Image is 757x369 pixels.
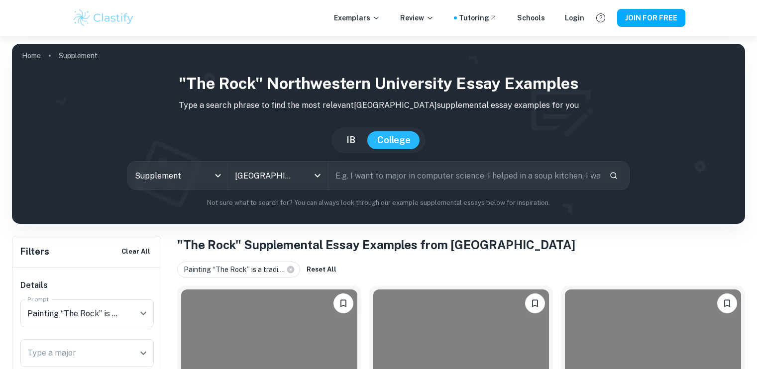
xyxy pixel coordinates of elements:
[459,12,497,23] a: Tutoring
[617,9,685,27] button: JOIN FOR FREE
[304,262,339,277] button: Reset All
[367,131,421,149] button: College
[72,8,135,28] img: Clastify logo
[20,99,737,111] p: Type a search phrase to find the most relevant [GEOGRAPHIC_DATA] supplemental essay examples for you
[22,49,41,63] a: Home
[592,9,609,26] button: Help and Feedback
[59,50,98,61] p: Supplement
[400,12,434,23] p: Review
[136,306,150,320] button: Open
[20,279,154,291] h6: Details
[177,236,745,254] h1: "The Rock" Supplemental Essay Examples from [GEOGRAPHIC_DATA]
[184,264,288,275] span: Painting “The Rock” is a tradi...
[336,131,365,149] button: IB
[128,162,227,189] div: Supplement
[119,244,153,259] button: Clear All
[20,245,49,259] h6: Filters
[333,293,353,313] button: Please log in to bookmark exemplars
[328,162,601,189] input: E.g. I want to major in computer science, I helped in a soup kitchen, I want to join the debate t...
[717,293,737,313] button: Please log in to bookmark exemplars
[605,167,622,184] button: Search
[177,262,300,277] div: Painting “The Rock” is a tradi...
[565,12,584,23] a: Login
[334,12,380,23] p: Exemplars
[27,295,49,303] label: Prompt
[20,72,737,95] h1: "The Rock" Northwestern University Essay Examples
[517,12,545,23] a: Schools
[20,198,737,208] p: Not sure what to search for? You can always look through our example supplemental essays below fo...
[12,44,745,224] img: profile cover
[525,293,545,313] button: Please log in to bookmark exemplars
[136,346,150,360] button: Open
[311,169,324,183] button: Open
